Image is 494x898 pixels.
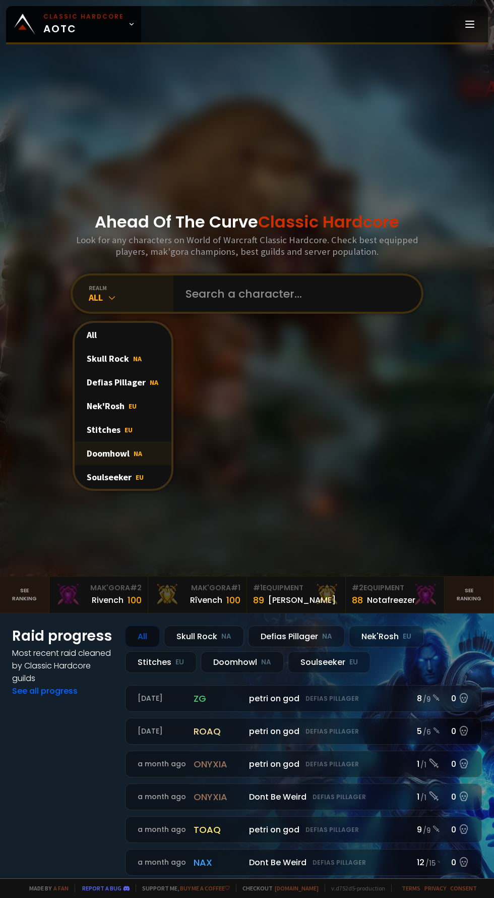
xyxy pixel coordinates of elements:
[55,583,142,593] div: Mak'Gora
[136,884,230,892] span: Support me,
[248,626,345,647] div: Defias Pillager
[89,284,173,292] div: realm
[148,577,247,613] a: Mak'Gora#1Rîvench100
[253,593,264,607] div: 89
[75,323,171,347] div: All
[125,783,482,810] a: a month agoonyxiaDont Be WeirdDefias Pillager1 /10
[231,583,240,593] span: # 1
[129,402,137,411] span: EU
[247,577,346,613] a: #1Equipment89[PERSON_NAME]
[268,594,336,606] div: [PERSON_NAME]
[403,632,411,642] small: EU
[175,657,184,667] small: EU
[75,441,171,465] div: Doomhowl
[125,849,482,876] a: a month agonaxDont Be WeirdDefias Pillager12 /150
[125,816,482,843] a: a month agotoaqpetri on godDefias Pillager9 /90
[154,583,240,593] div: Mak'Gora
[201,651,284,673] div: Doomhowl
[450,884,477,892] a: Consent
[258,210,399,233] span: Classic Hardcore
[75,465,171,489] div: Soulseeker
[352,593,363,607] div: 88
[275,884,319,892] a: [DOMAIN_NAME]
[133,354,142,363] span: NA
[125,718,482,745] a: [DATE]roaqpetri on godDefias Pillager5 /60
[288,651,371,673] div: Soulseeker
[125,751,482,777] a: a month agoonyxiapetri on godDefias Pillager1 /10
[134,449,142,458] span: NA
[180,884,230,892] a: Buy me a coffee
[221,632,231,642] small: NA
[346,577,445,613] a: #2Equipment88Notafreezer
[92,594,124,606] div: Rivench
[190,594,222,606] div: Rîvench
[179,275,409,312] input: Search a character...
[128,593,142,607] div: 100
[75,394,171,418] div: Nek'Rosh
[130,583,142,593] span: # 2
[445,577,494,613] a: Seeranking
[125,651,197,673] div: Stitches
[253,583,339,593] div: Equipment
[402,884,420,892] a: Terms
[43,12,124,36] span: AOTC
[164,626,244,647] div: Skull Rock
[253,583,263,593] span: # 1
[53,884,69,892] a: a fan
[136,473,144,482] span: EU
[125,626,160,647] div: All
[367,594,415,606] div: Notafreezer
[424,884,446,892] a: Privacy
[352,583,438,593] div: Equipment
[352,583,363,593] span: # 2
[322,632,332,642] small: NA
[349,657,358,667] small: EU
[43,12,124,21] small: Classic Hardcore
[89,292,173,303] div: All
[6,6,141,42] a: Classic HardcoreAOTC
[95,210,399,234] h1: Ahead Of The Curve
[12,647,113,685] h4: Most recent raid cleaned by Classic Hardcore guilds
[75,370,171,394] div: Defias Pillager
[125,425,133,434] span: EU
[125,685,482,712] a: [DATE]zgpetri on godDefias Pillager8 /90
[49,577,148,613] a: Mak'Gora#2Rivench100
[74,234,420,257] h3: Look for any characters on World of Warcraft Classic Hardcore. Check best equipped players, mak'g...
[150,378,158,387] span: NA
[82,884,121,892] a: Report a bug
[236,884,319,892] span: Checkout
[261,657,271,667] small: NA
[226,593,240,607] div: 100
[12,685,78,697] a: See all progress
[325,884,385,892] span: v. d752d5 - production
[12,626,113,647] h1: Raid progress
[23,884,69,892] span: Made by
[75,418,171,441] div: Stitches
[75,347,171,370] div: Skull Rock
[349,626,424,647] div: Nek'Rosh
